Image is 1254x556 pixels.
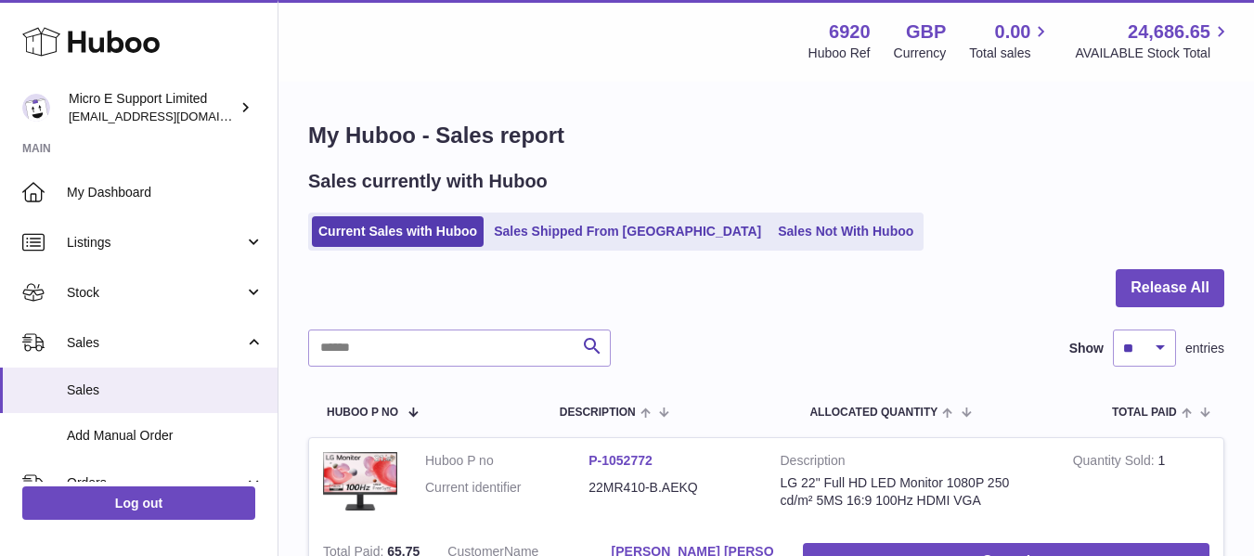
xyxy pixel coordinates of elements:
[829,19,871,45] strong: 6920
[67,284,244,302] span: Stock
[1059,438,1223,529] td: 1
[69,109,273,123] span: [EMAIL_ADDRESS][DOMAIN_NAME]
[894,45,947,62] div: Currency
[67,381,264,399] span: Sales
[781,452,1045,474] strong: Description
[425,452,588,470] dt: Huboo P no
[67,474,244,492] span: Orders
[588,479,752,497] dd: 22MR410-B.AEKQ
[67,184,264,201] span: My Dashboard
[1128,19,1210,45] span: 24,686.65
[560,407,636,419] span: Description
[67,234,244,252] span: Listings
[22,94,50,122] img: contact@micropcsupport.com
[67,427,264,445] span: Add Manual Order
[1069,340,1104,357] label: Show
[808,45,871,62] div: Huboo Ref
[1073,453,1158,472] strong: Quantity Sold
[1075,19,1232,62] a: 24,686.65 AVAILABLE Stock Total
[906,19,946,45] strong: GBP
[969,19,1052,62] a: 0.00 Total sales
[969,45,1052,62] span: Total sales
[487,216,768,247] a: Sales Shipped From [GEOGRAPHIC_DATA]
[1075,45,1232,62] span: AVAILABLE Stock Total
[327,407,398,419] span: Huboo P no
[781,474,1045,510] div: LG 22" Full HD LED Monitor 1080P 250 cd/m² 5MS 16:9 100Hz HDMI VGA
[69,90,236,125] div: Micro E Support Limited
[588,453,653,468] a: P-1052772
[312,216,484,247] a: Current Sales with Huboo
[1112,407,1177,419] span: Total paid
[308,169,548,194] h2: Sales currently with Huboo
[67,334,244,352] span: Sales
[308,121,1224,150] h1: My Huboo - Sales report
[1185,340,1224,357] span: entries
[809,407,937,419] span: ALLOCATED Quantity
[425,479,588,497] dt: Current identifier
[22,486,255,520] a: Log out
[323,452,397,511] img: $_57.JPG
[1116,269,1224,307] button: Release All
[771,216,920,247] a: Sales Not With Huboo
[995,19,1031,45] span: 0.00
